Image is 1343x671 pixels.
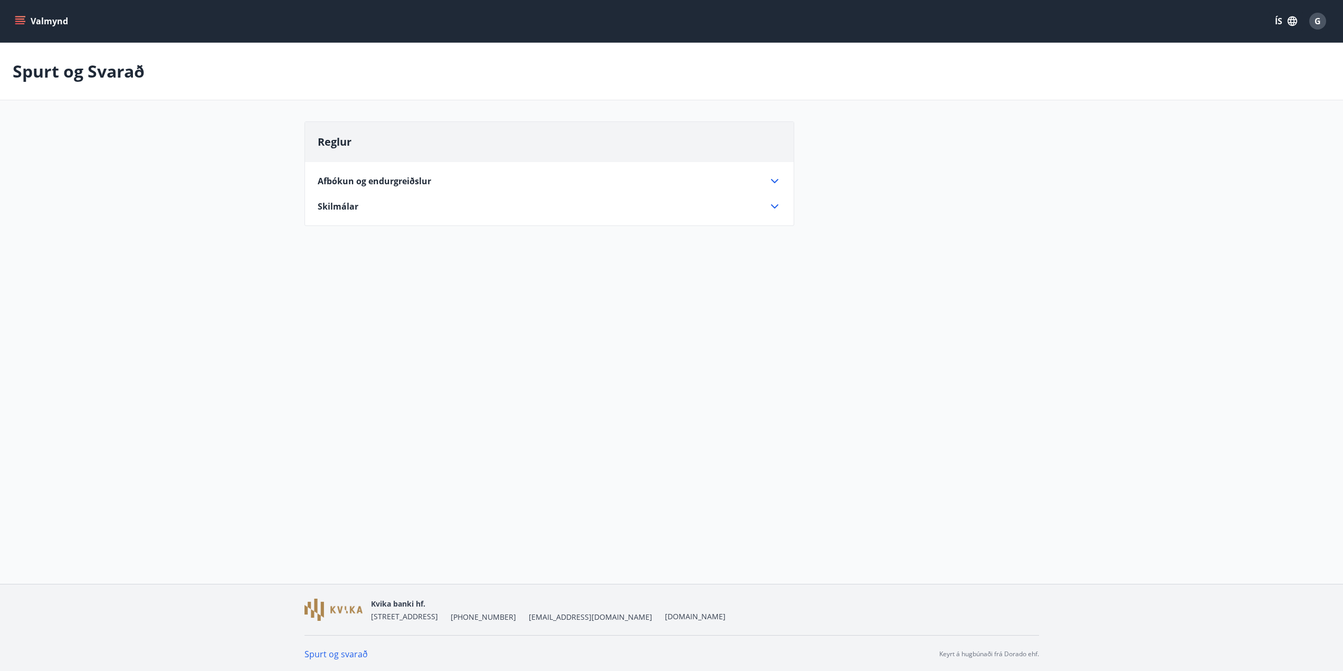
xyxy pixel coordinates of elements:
[304,648,368,660] a: Spurt og svarað
[318,135,351,149] span: Reglur
[529,612,652,622] span: [EMAIL_ADDRESS][DOMAIN_NAME]
[371,611,438,621] span: [STREET_ADDRESS]
[939,649,1039,659] p: Keyrt á hugbúnaði frá Dorado ehf.
[318,175,431,187] span: Afbókun og endurgreiðslur
[13,60,145,83] p: Spurt og Svarað
[304,599,363,621] img: GzFmWhuCkUxVWrb40sWeioDp5tjnKZ3EtzLhRfaL.png
[371,599,425,609] span: Kvika banki hf.
[1269,12,1303,31] button: ÍS
[318,201,358,212] span: Skilmálar
[13,12,72,31] button: menu
[318,175,781,187] div: Afbókun og endurgreiðslur
[665,611,726,621] a: [DOMAIN_NAME]
[1305,8,1330,34] button: G
[1315,15,1321,27] span: G
[318,200,781,213] div: Skilmálar
[451,612,516,622] span: [PHONE_NUMBER]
